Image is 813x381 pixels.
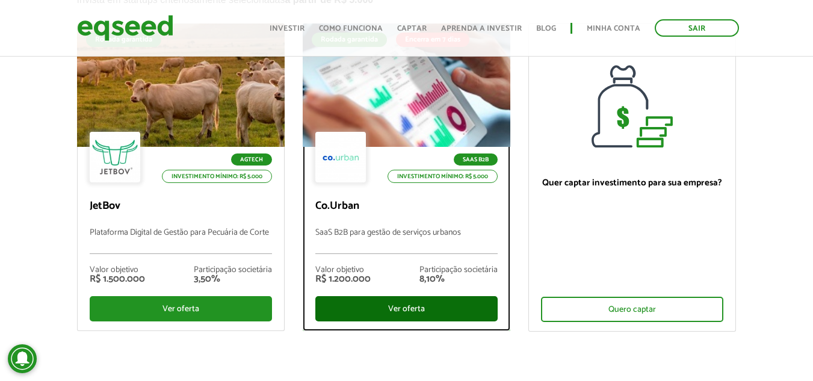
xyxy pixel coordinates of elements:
p: SaaS B2B para gestão de serviços urbanos [315,228,498,254]
div: Valor objetivo [315,266,371,274]
p: SaaS B2B [454,153,498,166]
div: R$ 1.200.000 [315,274,371,284]
a: Investir [270,25,304,33]
div: R$ 1.500.000 [90,274,145,284]
div: Ver oferta [90,296,272,321]
div: 3,50% [194,274,272,284]
a: Como funciona [319,25,383,33]
p: JetBov [90,200,272,213]
p: Quer captar investimento para sua empresa? [541,178,723,188]
a: Sair [655,19,739,37]
p: Plataforma Digital de Gestão para Pecuária de Corte [90,228,272,254]
p: Investimento mínimo: R$ 5.000 [388,170,498,183]
div: Participação societária [194,266,272,274]
a: Captar [397,25,427,33]
a: Rodada garantida Encerra em 7 dias SaaS B2B Investimento mínimo: R$ 5.000 Co.Urban SaaS B2B para ... [303,23,510,331]
div: Valor objetivo [90,266,145,274]
p: Co.Urban [315,200,498,213]
a: Rodada garantida Agtech Investimento mínimo: R$ 5.000 JetBov Plataforma Digital de Gestão para Pe... [77,23,285,331]
p: Agtech [231,153,272,166]
img: EqSeed [77,12,173,44]
div: Quero captar [541,297,723,322]
div: Participação societária [419,266,498,274]
a: Minha conta [587,25,640,33]
a: Aprenda a investir [441,25,522,33]
p: Investimento mínimo: R$ 5.000 [162,170,272,183]
a: Quer captar investimento para sua empresa? Quero captar [528,23,736,332]
div: 8,10% [419,274,498,284]
a: Blog [536,25,556,33]
div: Ver oferta [315,296,498,321]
